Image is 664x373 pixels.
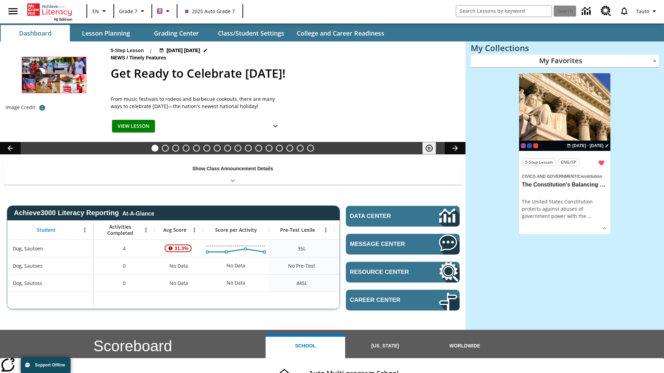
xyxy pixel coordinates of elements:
button: Slide 12 Mixed Practice: Citing Evidence [266,145,273,152]
span: Grade 7 [119,8,137,15]
span: Avg Score [163,227,186,233]
button: Slide 5 Cruise Ships: Making Waves [193,145,200,152]
button: [US_STATE] [345,334,425,358]
button: Remove from Favorites [595,157,608,169]
button: View Lesson [112,120,155,133]
div: At-A-Glance [122,209,154,217]
span: Support Offline [35,363,65,367]
span: No Data [166,276,192,290]
span: 4 [123,245,126,252]
span: Achieve3000 Literacy Reporting [14,209,154,217]
span: EN [92,8,99,15]
button: Pause [422,142,436,154]
a: Data Center [346,206,460,227]
button: ENG/SP [557,158,580,166]
button: Open Menu [321,225,331,235]
span: Activities Completed [97,224,143,236]
div: The United States Constitution protects against abuses of government power with the [522,198,608,220]
span: 35 Lexile, Dog, Sautoen [298,245,306,252]
p: 5-Step Lesson [111,47,144,54]
div: My Favorites [471,55,659,68]
button: Open Menu [141,225,151,235]
span: Topic: Civics and Government/Constitution [522,172,608,180]
span: 0 [123,279,126,287]
span: Constitution [578,174,602,179]
button: Slide 9 Attack of the Terrifying Tomatoes [234,145,241,152]
div: Pause [422,142,443,154]
div: 35 Lexile, ER, Based on the Lexile Reading measure, student is an Emerging Reader (ER) and will h... [334,240,400,257]
span: Civics and Government [522,174,577,179]
button: Profile/Settings [633,5,661,17]
button: Image credit: Top, left to right: Aaron of L.A. Photography/Shutterstock; Aaron of L.A. Photograp... [35,102,49,114]
button: 5-Step Lesson [522,158,556,166]
button: Slide 11 The Invasion of the Free CD [255,145,262,152]
h3: The Constitution's Balancing Act [522,181,608,189]
span: Career Center [350,297,418,304]
span: Timely Features [129,54,167,62]
div: , 31.3%, Attention! This student's Average First Try Score of 31.3% is below 65%, Dog, Sautoen [155,240,203,257]
div: No Data, Dog, Sautoss [155,274,203,291]
div: 0, Dog, Sautoes [94,257,155,274]
div: No Data, Dog, Sautoes [223,259,249,272]
div: Current Class [521,143,526,148]
div: No Data, Dog, Sautoss [223,276,249,290]
button: Slide 7 The Last Homesteaders [214,145,221,152]
a: Notifications [615,2,633,20]
span: Resource Center [350,269,418,276]
span: Dog, Sautoen [13,245,43,252]
h2: Get Ready to Celebrate Juneteenth! [111,65,457,82]
span: Message Center [350,241,418,248]
span: [DATE] [DATE] [167,47,200,54]
span: | [149,47,152,54]
button: Slide 13 Pre-release lesson [276,145,283,152]
button: Language: EN, Select a language [89,5,111,17]
div: No Data, Dog, Sautoes [334,257,400,274]
div: 0, Dog, Sautoss [94,274,155,291]
div: Show Class Announcement Details [3,161,462,185]
button: Slide 14 Career Lesson [286,145,293,152]
button: Grading Center [142,25,211,41]
span: NJ Edition [54,17,72,22]
span: Student [37,227,56,233]
button: Grade: Grade 7, Select a grade [116,5,149,17]
div: 445 Lexile, Below expected, Dog, Sautoss [334,274,400,291]
span: 5-Step Lesson [525,159,553,166]
button: Open Menu [189,225,200,235]
span: 0 [123,262,126,269]
span: News [111,54,127,62]
div: OL 2025 Auto Grade 8 [527,143,532,148]
button: Lesson Planning [71,25,140,41]
span: 31.3% [172,242,191,255]
a: Data Center [578,2,597,21]
button: Lesson carousel, Next [445,142,465,154]
button: School [266,334,345,358]
span: B [158,7,162,15]
button: Jul 17 - Jun 30 Choose Dates [158,47,209,54]
button: Slide 16 Point of View [307,145,314,152]
span: [DATE] - [DATE] [572,143,603,149]
button: Open Menu [80,225,90,235]
span: 2025 Auto Grade 7 [185,8,235,15]
button: Dashboard [1,25,70,41]
input: search field [456,6,552,17]
a: Message Center [346,234,460,255]
span: ENG/SP [561,159,576,166]
div: lesson details [519,73,610,235]
img: Photos of red foods and of people celebrating Juneteenth at parades, Opal's Walk, and at a rodeo. [6,47,102,102]
button: Show Details [268,120,282,133]
button: Aug 24 - Aug 24 Choose Dates [565,143,610,149]
button: Slide 15 The Constitution's Balancing Act [297,145,304,152]
span: Tauto [636,8,649,15]
div: From music festivals to rodeos and barbecue cookouts, there are many ways to celebrate [DATE]—the... [111,95,284,110]
button: Open side menu [3,1,23,21]
button: Slide 1 Get Ready to Celebrate Juneteenth! [151,145,158,152]
span: No Pre-Test, Dog, Sautoes [288,262,315,269]
div: Test 1 [533,143,538,148]
a: Home [27,3,72,17]
span: Pre-Test Lexile [280,227,315,233]
button: Slide 2 Back On Earth [162,145,169,152]
button: Worldwide [425,334,505,358]
button: Boost Class color is purple. Change class color [154,5,175,17]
